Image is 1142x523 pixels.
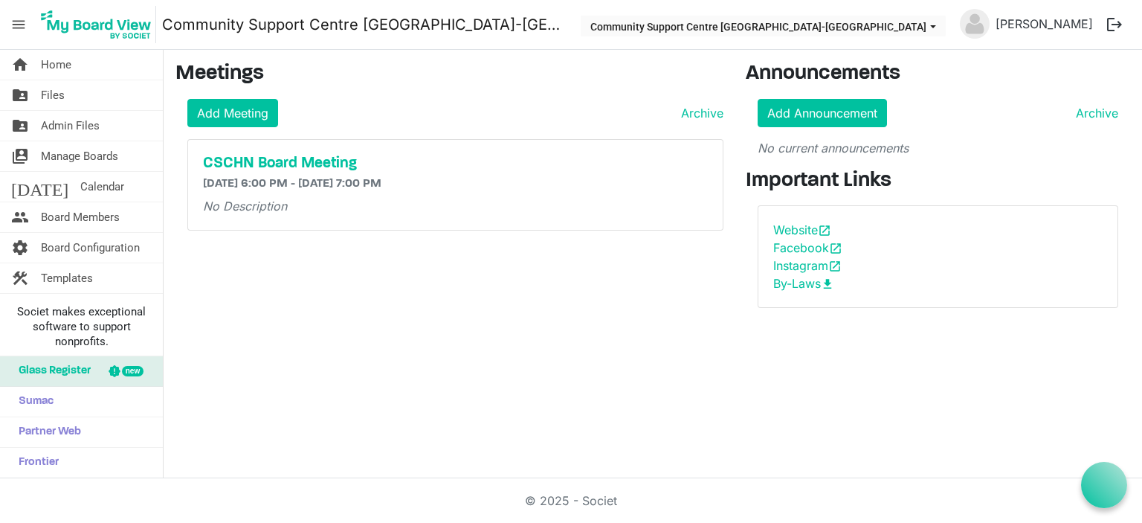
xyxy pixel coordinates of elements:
[11,448,59,478] span: Frontier
[746,169,1131,194] h3: Important Links
[11,141,29,171] span: switch_account
[36,6,162,43] a: My Board View Logo
[773,240,842,255] a: Facebookopen_in_new
[11,233,29,263] span: settings
[11,50,29,80] span: home
[773,222,831,237] a: Websiteopen_in_new
[80,172,124,202] span: Calendar
[11,387,54,417] span: Sumac
[11,263,29,293] span: construction
[828,260,842,273] span: open_in_new
[41,50,71,80] span: Home
[758,99,887,127] a: Add Announcement
[41,80,65,110] span: Files
[746,62,1131,87] h3: Announcements
[203,155,708,173] a: CSCHN Board Meeting
[11,172,68,202] span: [DATE]
[773,258,842,273] a: Instagramopen_in_new
[41,141,118,171] span: Manage Boards
[41,233,140,263] span: Board Configuration
[36,6,156,43] img: My Board View Logo
[41,202,120,232] span: Board Members
[960,9,990,39] img: no-profile-picture.svg
[990,9,1099,39] a: [PERSON_NAME]
[675,104,723,122] a: Archive
[11,356,91,386] span: Glass Register
[11,417,81,447] span: Partner Web
[122,366,143,376] div: new
[818,224,831,237] span: open_in_new
[11,80,29,110] span: folder_shared
[829,242,842,255] span: open_in_new
[187,99,278,127] a: Add Meeting
[41,263,93,293] span: Templates
[203,177,708,191] h6: [DATE] 6:00 PM - [DATE] 7:00 PM
[758,139,1119,157] p: No current announcements
[11,111,29,141] span: folder_shared
[11,202,29,232] span: people
[525,493,617,508] a: © 2025 - Societ
[821,277,834,291] span: download
[1070,104,1118,122] a: Archive
[773,276,834,291] a: By-Lawsdownload
[41,111,100,141] span: Admin Files
[203,197,708,215] p: No Description
[581,16,946,36] button: Community Support Centre Haldimand-Norfolk dropdownbutton
[1099,9,1130,40] button: logout
[7,304,156,349] span: Societ makes exceptional software to support nonprofits.
[175,62,723,87] h3: Meetings
[4,10,33,39] span: menu
[162,10,566,39] a: Community Support Centre [GEOGRAPHIC_DATA]-[GEOGRAPHIC_DATA]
